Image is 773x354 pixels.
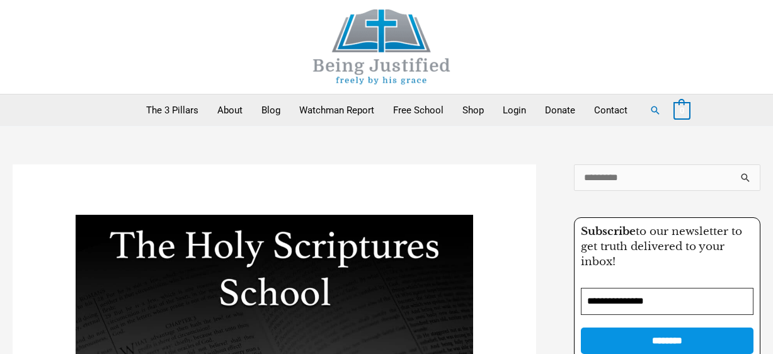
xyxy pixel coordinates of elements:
[673,105,690,116] a: View Shopping Cart, empty
[581,225,636,238] strong: Subscribe
[581,288,753,315] input: Email Address *
[680,106,684,115] span: 0
[137,94,637,126] nav: Primary Site Navigation
[384,94,453,126] a: Free School
[453,94,493,126] a: Shop
[290,94,384,126] a: Watchman Report
[493,94,535,126] a: Login
[535,94,585,126] a: Donate
[208,94,252,126] a: About
[585,94,637,126] a: Contact
[581,225,742,268] span: to our newsletter to get truth delivered to your inbox!
[650,105,661,116] a: Search button
[137,94,208,126] a: The 3 Pillars
[287,9,476,84] img: Being Justified
[252,94,290,126] a: Blog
